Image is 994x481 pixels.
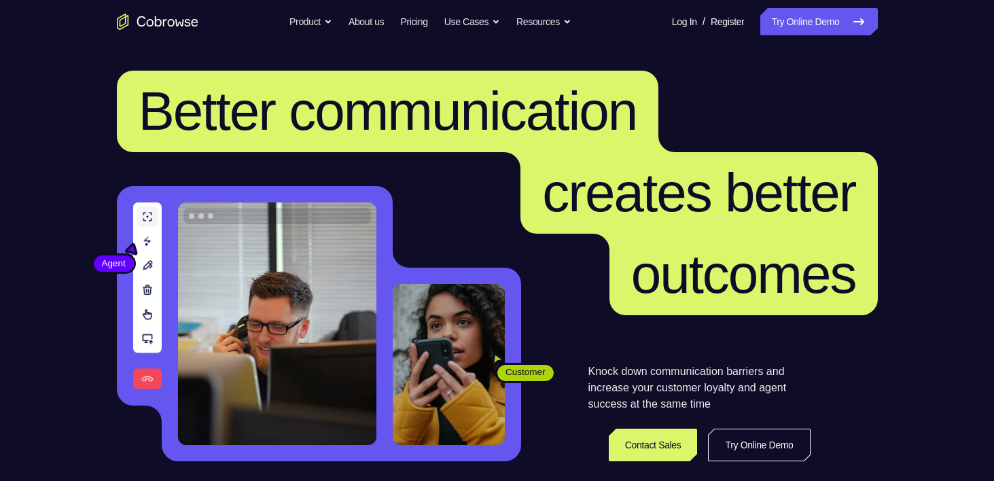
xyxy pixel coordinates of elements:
button: Resources [516,8,571,35]
a: Try Online Demo [760,8,877,35]
span: / [703,14,705,30]
button: Product [289,8,332,35]
a: Go to the home page [117,14,198,30]
span: Better communication [139,81,637,141]
p: Knock down communication barriers and increase your customer loyalty and agent success at the sam... [588,363,811,412]
span: outcomes [631,244,856,304]
button: Use Cases [444,8,500,35]
img: A customer support agent talking on the phone [178,202,376,445]
a: Contact Sales [609,429,698,461]
a: Log In [672,8,697,35]
a: Try Online Demo [708,429,810,461]
span: creates better [542,162,855,223]
img: A customer holding their phone [393,284,505,445]
a: Pricing [400,8,427,35]
a: About us [349,8,384,35]
a: Register [711,8,744,35]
